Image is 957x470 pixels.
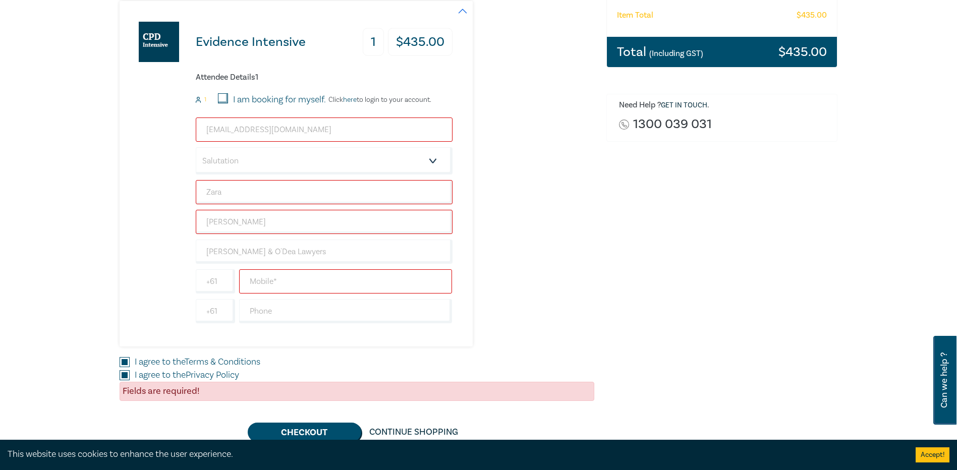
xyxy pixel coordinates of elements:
[196,210,453,234] input: Last Name*
[239,269,453,293] input: Mobile*
[196,269,235,293] input: +61
[649,48,703,58] small: (Including GST)
[343,95,357,104] a: here
[363,28,384,56] h3: 1
[8,448,900,461] div: This website uses cookies to enhance the user experience.
[619,100,830,110] h6: Need Help ? .
[120,382,594,401] div: Fields are required!
[196,180,453,204] input: First Name*
[661,101,707,110] a: Get in touch
[778,45,827,58] h3: $ 435.00
[617,45,703,58] h3: Total
[139,22,179,62] img: Evidence Intensive
[204,96,206,103] small: 1
[135,369,239,382] label: I agree to the
[633,117,712,131] a: 1300 039 031
[326,96,431,104] p: Click to login to your account.
[939,342,949,419] span: Can we help ?
[388,28,453,56] h3: $ 435.00
[196,117,453,142] input: Attendee Email*
[797,11,827,20] h6: $ 435.00
[185,356,260,368] a: Terms & Conditions
[248,423,361,442] button: Checkout
[196,299,235,323] input: +61
[196,35,306,49] h3: Evidence Intensive
[196,240,453,264] input: Company
[361,423,466,442] a: Continue Shopping
[239,299,453,323] input: Phone
[196,73,453,82] h6: Attendee Details 1
[135,356,260,369] label: I agree to the
[233,93,326,106] label: I am booking for myself.
[617,11,653,20] h6: Item Total
[916,447,949,462] button: Accept cookies
[186,369,239,381] a: Privacy Policy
